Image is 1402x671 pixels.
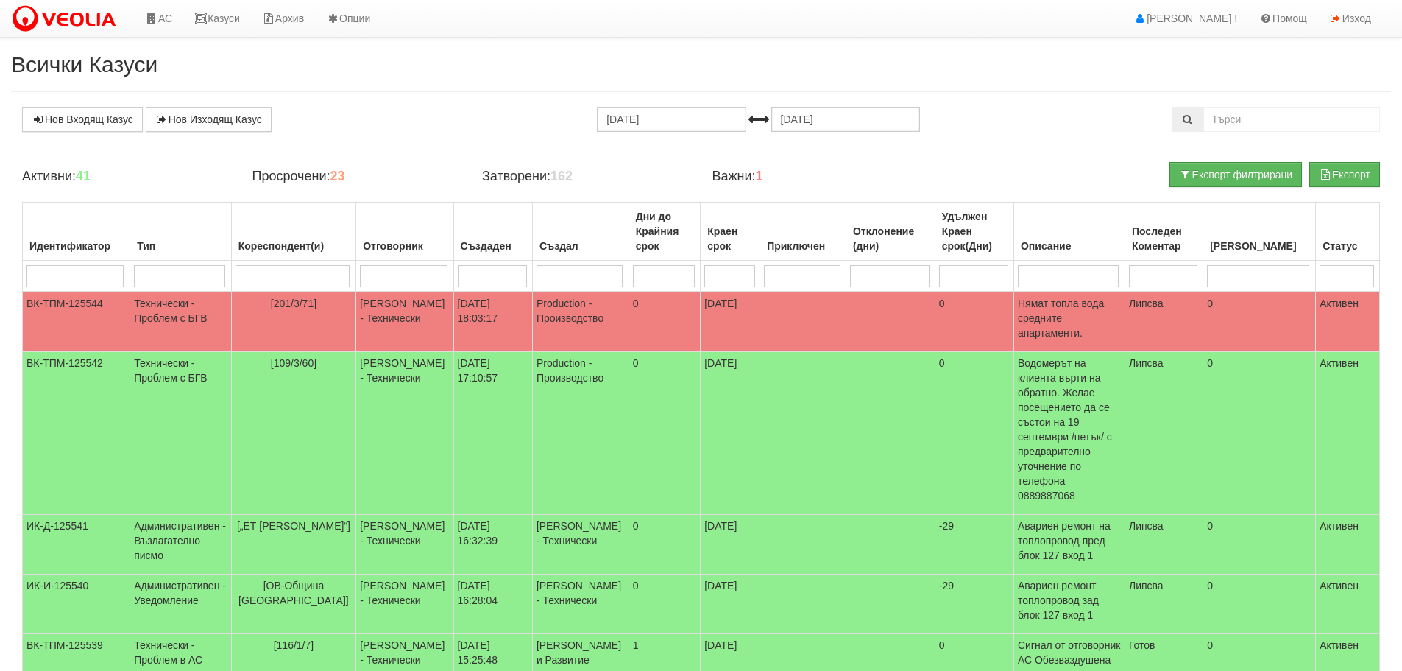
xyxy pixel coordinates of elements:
[1018,356,1121,503] p: Водомерът на клиента върти на обратно. Желае посещението да се състои на 19 септември /петък/ с п...
[532,352,629,515] td: Production - Производство
[1316,292,1380,352] td: Активен
[356,203,453,261] th: Отговорник: No sort applied, activate to apply an ascending sort
[1169,162,1302,187] button: Експорт филтрирани
[1203,292,1316,352] td: 0
[134,236,227,256] div: Тип
[633,580,639,591] span: 0
[1316,203,1380,261] th: Статус: No sort applied, activate to apply an ascending sort
[633,206,697,256] div: Дни до Крайния срок
[11,52,1391,77] h2: Всички Казуси
[356,575,453,634] td: [PERSON_NAME] - Технически
[1125,203,1203,261] th: Последен Коментар: No sort applied, activate to apply an ascending sort
[850,221,931,256] div: Отклонение (дни)
[1316,352,1380,515] td: Активен
[939,206,1010,256] div: Удължен Краен срок(Дни)
[130,292,231,352] td: Технически - Проблем с БГВ
[712,169,919,184] h4: Важни:
[1129,639,1155,651] span: Готов
[237,520,350,532] span: [„ЕТ [PERSON_NAME]“]
[701,575,760,634] td: [DATE]
[356,292,453,352] td: [PERSON_NAME] - Технически
[130,515,231,575] td: Административен - Възлагателно писмо
[22,107,143,132] a: Нов Входящ Казус
[356,352,453,515] td: [PERSON_NAME] - Технически
[146,107,272,132] a: Нов Изходящ Казус
[1129,520,1164,532] span: Липсва
[1129,221,1199,256] div: Последен Коментар
[252,169,459,184] h4: Просрочени:
[629,203,701,261] th: Дни до Крайния срок: No sort applied, activate to apply an ascending sort
[271,357,316,369] span: [109/3/60]
[458,236,528,256] div: Създаден
[23,292,130,352] td: ВК-ТПМ-125544
[1203,203,1316,261] th: Брой Файлове: No sort applied, activate to apply an ascending sort
[1129,357,1164,369] span: Липсва
[26,236,126,256] div: Идентификатор
[760,203,846,261] th: Приключен: No sort applied, activate to apply an ascending sort
[532,292,629,352] td: Production - Производство
[274,639,314,651] span: [116/1/7]
[1207,236,1311,256] div: [PERSON_NAME]
[356,515,453,575] td: [PERSON_NAME] - Технически
[935,515,1013,575] td: -29
[453,203,532,261] th: Създаден: No sort applied, activate to apply an ascending sort
[701,203,760,261] th: Краен срок: No sort applied, activate to apply an ascending sort
[537,236,625,256] div: Създал
[1309,162,1380,187] button: Експорт
[1320,236,1376,256] div: Статус
[22,169,230,184] h4: Активни:
[1129,298,1164,309] span: Липсва
[764,236,842,256] div: Приключен
[23,515,130,575] td: ИК-Д-125541
[1018,578,1121,622] p: Авариен ремонт топлопровод зад блок 127 вход 1
[532,515,629,575] td: [PERSON_NAME] - Технически
[633,357,639,369] span: 0
[11,4,123,35] img: VeoliaLogo.png
[76,169,91,183] b: 41
[846,203,935,261] th: Отклонение (дни): No sort applied, activate to apply an ascending sort
[482,169,690,184] h4: Затворени:
[704,221,756,256] div: Краен срок
[1203,352,1316,515] td: 0
[360,236,449,256] div: Отговорник
[23,575,130,634] td: ИК-И-125540
[701,292,760,352] td: [DATE]
[130,203,231,261] th: Тип: No sort applied, activate to apply an ascending sort
[935,352,1013,515] td: 0
[550,169,573,183] b: 162
[633,520,639,532] span: 0
[23,203,130,261] th: Идентификатор: No sort applied, activate to apply an ascending sort
[1203,107,1380,132] input: Търсене по Идентификатор, Бл/Вх/Ап, Тип, Описание, Моб. Номер, Имейл, Файл, Коментар,
[935,575,1013,634] td: -29
[532,575,629,634] td: [PERSON_NAME] - Технически
[935,292,1013,352] td: 0
[756,169,763,183] b: 1
[532,203,629,261] th: Създал: No sort applied, activate to apply an ascending sort
[1129,580,1164,591] span: Липсва
[1018,296,1121,340] p: Нямат топла вода средните апартаменти.
[1316,575,1380,634] td: Активен
[130,575,231,634] td: Административен - Уведомление
[1013,203,1125,261] th: Описание: No sort applied, activate to apply an ascending sort
[633,298,639,309] span: 0
[23,352,130,515] td: ВК-ТПМ-125542
[453,515,532,575] td: [DATE] 16:32:39
[330,169,344,183] b: 23
[701,352,760,515] td: [DATE]
[271,298,316,309] span: [201/3/71]
[1018,519,1121,563] p: Авариен ремонт на топлопровод пред блок 127 вход 1
[453,292,532,352] td: [DATE] 18:03:17
[231,203,356,261] th: Кореспондент(и): No sort applied, activate to apply an ascending sort
[130,352,231,515] td: Технически - Проблем с БГВ
[453,352,532,515] td: [DATE] 17:10:57
[236,236,353,256] div: Кореспондент(и)
[453,575,532,634] td: [DATE] 16:28:04
[1203,575,1316,634] td: 0
[701,515,760,575] td: [DATE]
[935,203,1013,261] th: Удължен Краен срок(Дни): No sort applied, activate to apply an ascending sort
[1018,236,1121,256] div: Описание
[1316,515,1380,575] td: Активен
[633,639,639,651] span: 1
[238,580,349,606] span: [ОВ-Община [GEOGRAPHIC_DATA]]
[1203,515,1316,575] td: 0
